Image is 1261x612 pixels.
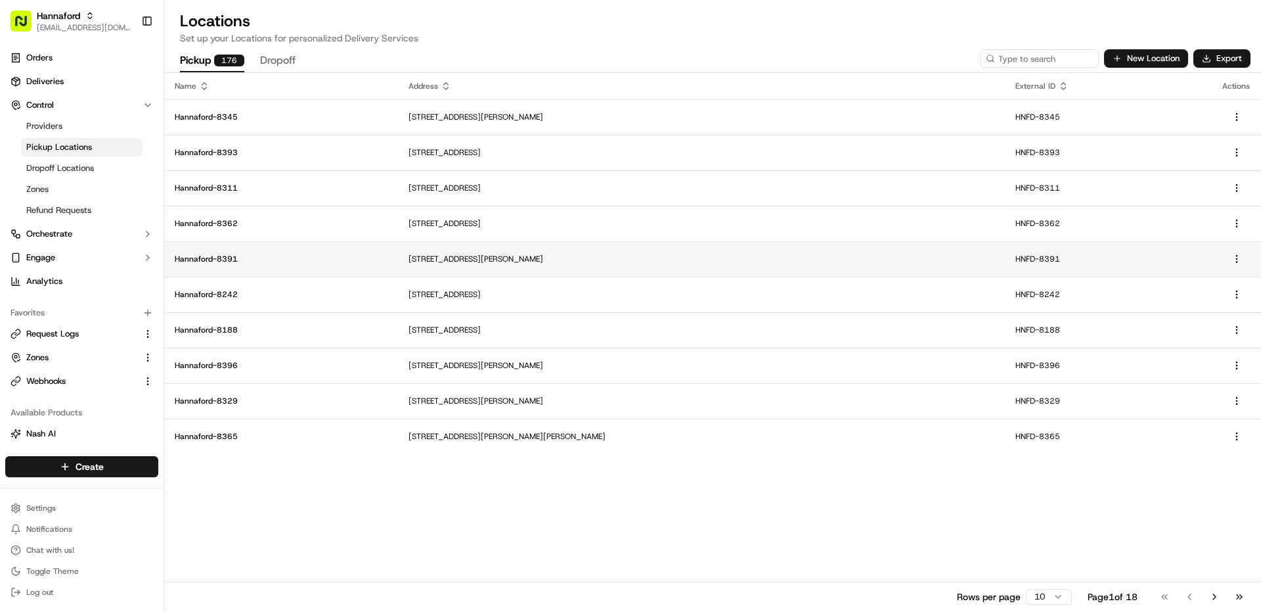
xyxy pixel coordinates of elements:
[11,328,137,340] a: Request Logs
[26,524,72,534] span: Notifications
[26,228,72,240] span: Orchestrate
[260,50,296,72] button: Dropoff
[21,138,143,156] a: Pickup Locations
[13,192,24,202] div: 📗
[124,191,211,204] span: API Documentation
[1015,147,1201,158] p: HNFD-8393
[175,360,387,371] p: Hannaford-8396
[5,224,158,245] button: Orchestrate
[26,52,53,64] span: Orders
[26,191,100,204] span: Knowledge Base
[409,360,994,371] p: [STREET_ADDRESS][PERSON_NAME]
[1104,49,1188,68] button: New Location
[981,49,1099,68] input: Type to search
[1015,112,1201,122] p: HNFD-8345
[11,352,137,364] a: Zones
[26,587,53,598] span: Log out
[5,95,158,116] button: Control
[175,112,387,122] p: Hannaford-8345
[409,289,994,300] p: [STREET_ADDRESS]
[5,71,158,92] a: Deliveries
[21,201,143,220] a: Refund Requests
[5,271,158,292] a: Analytics
[26,141,92,153] span: Pickup Locations
[26,566,79,577] span: Toggle Theme
[5,562,158,580] button: Toggle Theme
[1015,289,1201,300] p: HNFD-8242
[1015,218,1201,229] p: HNFD-8362
[175,396,387,406] p: Hannaford-8329
[214,55,244,66] div: 176
[111,192,122,202] div: 💻
[1015,360,1201,371] p: HNFD-8396
[26,375,66,387] span: Webhooks
[26,545,74,555] span: Chat with us!
[180,32,1245,45] p: Set up your Locations for personalized Delivery Services
[5,583,158,601] button: Log out
[26,275,62,287] span: Analytics
[5,47,158,68] a: Orders
[1015,81,1201,91] div: External ID
[175,81,387,91] div: Name
[180,50,244,72] button: Pickup
[409,218,994,229] p: [STREET_ADDRESS]
[175,431,387,442] p: Hannaford-8365
[1088,590,1138,603] div: Page 1 of 18
[34,85,236,99] input: Got a question? Start typing here...
[175,218,387,229] p: Hannaford-8362
[26,183,49,195] span: Zones
[409,81,994,91] div: Address
[223,129,239,145] button: Start new chat
[76,460,104,473] span: Create
[1015,254,1201,264] p: HNFD-8391
[5,499,158,517] button: Settings
[5,5,136,37] button: Hannaford[EMAIL_ADDRESS][DOMAIN_NAME]
[5,247,158,268] button: Engage
[45,126,215,139] div: Start new chat
[5,520,158,538] button: Notifications
[13,13,39,39] img: Nash
[409,431,994,442] p: [STREET_ADDRESS][PERSON_NAME][PERSON_NAME]
[5,541,158,559] button: Chat with us!
[26,76,64,87] span: Deliveries
[26,120,62,132] span: Providers
[21,159,143,177] a: Dropoff Locations
[131,223,159,233] span: Pylon
[175,254,387,264] p: Hannaford-8391
[11,428,153,440] a: Nash AI
[26,328,79,340] span: Request Logs
[5,456,158,477] button: Create
[5,302,158,323] div: Favorites
[5,371,158,392] button: Webhooks
[1193,49,1250,68] button: Export
[409,147,994,158] p: [STREET_ADDRESS]
[26,503,56,513] span: Settings
[175,147,387,158] p: Hannaford-8393
[1222,81,1250,91] div: Actions
[26,99,54,111] span: Control
[409,112,994,122] p: [STREET_ADDRESS][PERSON_NAME]
[1015,183,1201,193] p: HNFD-8311
[37,22,131,33] button: [EMAIL_ADDRESS][DOMAIN_NAME]
[5,323,158,344] button: Request Logs
[106,185,216,209] a: 💻API Documentation
[26,204,91,216] span: Refund Requests
[1015,325,1201,335] p: HNFD-8188
[409,325,994,335] p: [STREET_ADDRESS]
[409,254,994,264] p: [STREET_ADDRESS][PERSON_NAME]
[8,185,106,209] a: 📗Knowledge Base
[5,347,158,368] button: Zones
[180,11,1245,32] h2: Locations
[5,402,158,423] div: Available Products
[21,117,143,135] a: Providers
[957,590,1021,603] p: Rows per page
[409,396,994,406] p: [STREET_ADDRESS][PERSON_NAME]
[5,423,158,444] button: Nash AI
[13,53,239,74] p: Welcome 👋
[26,352,49,364] span: Zones
[13,126,37,149] img: 1736555255976-a54dd68f-1ca7-489b-9aae-adbdc363a1c4
[37,9,80,22] button: Hannaford
[1015,431,1201,442] p: HNFD-8365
